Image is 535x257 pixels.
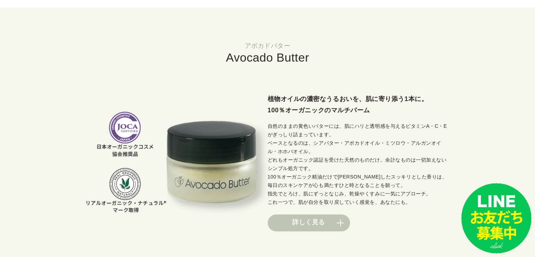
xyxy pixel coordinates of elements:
h3: 植物オイルの濃密なうるおいを、肌に寄り添う1本に。 100％オーガニックのマルチバーム [268,94,449,116]
span: Avocado Butter [226,51,309,64]
a: 詳しく見る [268,214,350,231]
p: 自然のままの黄色いバターには、肌にハリと透明感を与えるビタミンA・C・Eがぎっしり詰まっています。 ベースとなるのは、シアバター・アボカドオイル・ミツロウ・アルガンオイル・ホホバオイル。 どれも... [268,122,449,207]
img: small_line.png [461,183,531,253]
small: アボカドバター [14,43,521,49]
img: アボカドバター [87,112,268,213]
